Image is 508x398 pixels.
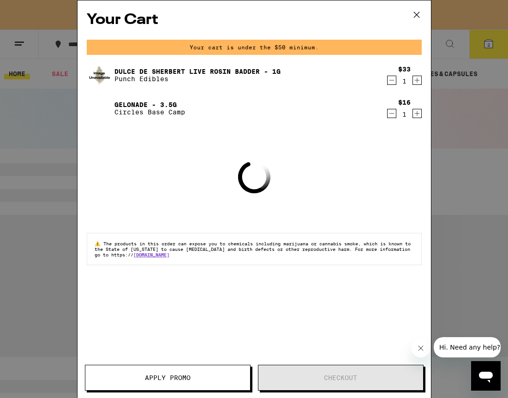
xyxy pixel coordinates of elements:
h2: Your Cart [87,10,422,30]
div: $33 [398,65,411,73]
a: [DOMAIN_NAME] [133,252,169,257]
iframe: Close message [412,339,430,357]
img: Dulce De Sherbert Live Rosin Badder - 1g [87,62,113,88]
button: Increment [412,76,422,85]
iframe: Message from company [434,337,501,357]
button: Decrement [387,76,396,85]
span: Apply Promo [145,374,191,381]
img: Gelonade - 3.5g [87,95,113,121]
button: Checkout [258,365,424,391]
a: Gelonade - 3.5g [114,101,185,108]
a: Dulce De Sherbert Live Rosin Badder - 1g [114,68,281,75]
div: Your cart is under the $50 minimum. [87,40,422,55]
button: Apply Promo [85,365,251,391]
span: The products in this order can expose you to chemicals including marijuana or cannabis smoke, whi... [95,241,411,257]
div: 1 [398,111,411,118]
iframe: Button to launch messaging window [471,361,501,391]
p: Punch Edibles [114,75,281,83]
p: Circles Base Camp [114,108,185,116]
div: 1 [398,77,411,85]
button: Increment [412,109,422,118]
button: Decrement [387,109,396,118]
div: $16 [398,99,411,106]
span: Checkout [324,374,357,381]
span: ⚠️ [95,241,103,246]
